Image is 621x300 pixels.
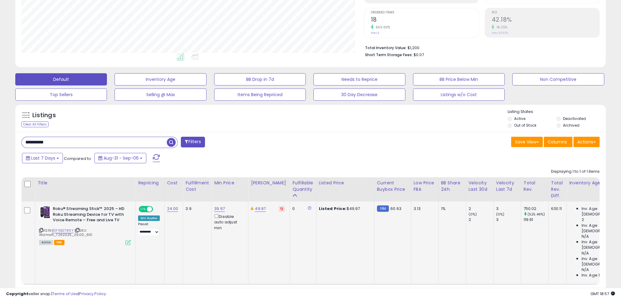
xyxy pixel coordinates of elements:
div: ASIN: [39,206,131,244]
button: Selling @ Max [115,89,206,101]
span: Columns [548,139,567,145]
label: Active [514,116,525,121]
p: Listing States: [508,109,606,115]
button: Non Competitive [512,73,604,85]
b: Short Term Storage Fees: [365,52,413,57]
div: seller snap | | [6,291,106,297]
div: BB Share 24h. [441,180,463,193]
button: Last 7 Days [22,153,63,163]
small: (0%) [469,212,477,217]
label: Archived [563,123,579,128]
div: 3 [496,206,521,211]
small: Prev: 35.67% [491,31,508,35]
label: Deactivated [563,116,586,121]
div: Fulfillable Quantity [292,180,313,193]
b: Listed Price: [319,206,347,211]
div: Cost [167,180,181,186]
div: Preset: [138,222,160,236]
small: (0%) [496,212,505,217]
span: ROI [491,11,599,14]
span: 2 [581,217,584,222]
div: 1% [441,206,461,211]
button: Columns [544,137,572,147]
span: $0.07 [414,52,424,58]
button: Actions [573,137,600,147]
span: Last 7 Days [31,155,55,161]
button: 30 Day Decrease [313,89,405,101]
button: Items Being Repriced [214,89,306,101]
span: Compared to: [64,156,92,161]
span: N/A [581,251,589,256]
b: Total Inventory Value: [365,45,407,50]
small: FBM [377,205,389,212]
label: Out of Stock [514,123,536,128]
h5: Listings [32,111,56,120]
h2: 18 [371,16,479,24]
div: 2 [469,217,493,222]
button: Inventory Age [115,73,206,85]
span: OFF [152,207,162,212]
div: [PERSON_NAME] [251,180,287,186]
span: Aug-31 - Sep-06 [104,155,139,161]
a: Privacy Policy [79,291,106,297]
div: 3.13 [414,206,434,211]
span: Ordered Items [371,11,479,14]
div: Total Rev. Diff. [551,180,564,199]
div: Min Price [214,180,246,186]
div: 750.02 [524,206,548,211]
button: Top Sellers [15,89,107,101]
a: 39.97 [214,206,225,212]
div: Velocity Last 7d [496,180,518,193]
div: Clear All Filters [21,121,49,127]
a: 24.00 [167,206,178,212]
span: N/A [581,234,589,239]
span: 60.63 [390,206,401,211]
button: BB Drop in 7d [214,73,306,85]
small: (525.49%) [528,212,545,217]
li: $1,200 [365,44,595,51]
div: Current Buybox Price [377,180,408,193]
div: Velocity Last 30d [469,180,491,193]
strong: Copyright [6,291,28,297]
div: Win BuyBox [138,215,160,221]
span: All listings currently available for purchase on Amazon [39,240,53,245]
div: Low Price FBA [414,180,436,193]
div: 119.91 [524,217,548,222]
span: 2025-09-14 18:57 GMT [590,291,615,297]
span: ON [139,207,147,212]
div: 630.11 [551,206,562,211]
button: BB Price Below Min [413,73,505,85]
span: | SKU: Walmart_7262025_29.00_610 [39,228,92,237]
button: Default [15,73,107,85]
button: Filters [181,137,205,147]
div: Disable auto adjust min [214,213,243,231]
a: B0F9B2786Y [52,228,74,233]
small: 500.00% [374,25,390,30]
button: Save View [511,137,543,147]
h2: 42.18% [491,16,599,24]
div: 2 [469,206,493,211]
div: Title [38,180,133,186]
small: Prev: 3 [371,31,379,35]
button: Needs to Reprice [313,73,405,85]
div: 3.9 [185,206,207,211]
img: 41qSbqRujlL._SL40_.jpg [39,206,51,218]
div: Total Rev. [524,180,546,193]
button: Aug-31 - Sep-06 [94,153,146,163]
div: 3 [496,217,521,222]
button: Listings w/o Cost [413,89,505,101]
div: Fulfillment Cost [185,180,209,193]
span: N/A [581,267,589,273]
a: 49.97 [255,206,266,212]
b: Roku® Streaming Stick™ 2025 – HD Roku Streaming Device for TV with Voice Remote – Free and Live TV [53,206,127,225]
small: 18.25% [494,25,507,30]
span: Inv. Age 181 Plus: [581,273,613,278]
a: Terms of Use [52,291,78,297]
span: FBA [54,240,64,245]
div: Displaying 1 to 1 of 1 items [551,169,600,175]
div: Repricing [138,180,162,186]
div: 0 [292,206,311,211]
div: Listed Price [319,180,372,186]
div: $49.97 [319,206,370,211]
